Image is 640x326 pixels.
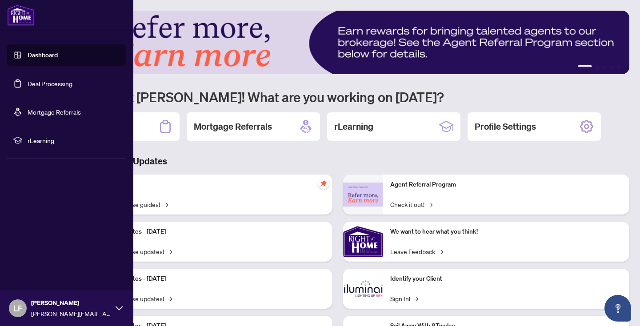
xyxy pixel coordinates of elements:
[7,4,35,26] img: logo
[604,295,631,322] button: Open asap
[610,65,613,69] button: 4
[28,80,72,87] a: Deal Processing
[13,302,22,314] span: LF
[93,180,325,190] p: Self-Help
[28,135,120,145] span: rLearning
[617,65,620,69] button: 5
[31,298,111,308] span: [PERSON_NAME]
[603,65,606,69] button: 3
[428,199,432,209] span: →
[596,65,599,69] button: 2
[390,180,622,190] p: Agent Referral Program
[164,199,168,209] span: →
[334,120,373,133] h2: rLearning
[93,227,325,237] p: Platform Updates - [DATE]
[390,227,622,237] p: We want to hear what you think!
[168,294,172,303] span: →
[439,246,443,256] span: →
[343,222,383,262] img: We want to hear what you think!
[578,65,592,69] button: 1
[390,274,622,284] p: Identify your Client
[390,246,443,256] a: Leave Feedback→
[390,294,418,303] a: Sign In!→
[46,155,629,167] h3: Brokerage & Industry Updates
[343,183,383,207] img: Agent Referral Program
[343,269,383,309] img: Identify your Client
[390,199,432,209] a: Check it out!→
[46,88,629,105] h1: Welcome back [PERSON_NAME]! What are you working on [DATE]?
[31,309,111,318] span: [PERSON_NAME][EMAIL_ADDRESS][PERSON_NAME][DOMAIN_NAME]
[475,120,536,133] h2: Profile Settings
[194,120,272,133] h2: Mortgage Referrals
[168,246,172,256] span: →
[28,51,58,59] a: Dashboard
[318,178,329,189] span: pushpin
[28,108,81,116] a: Mortgage Referrals
[46,11,629,74] img: Slide 0
[414,294,418,303] span: →
[93,274,325,284] p: Platform Updates - [DATE]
